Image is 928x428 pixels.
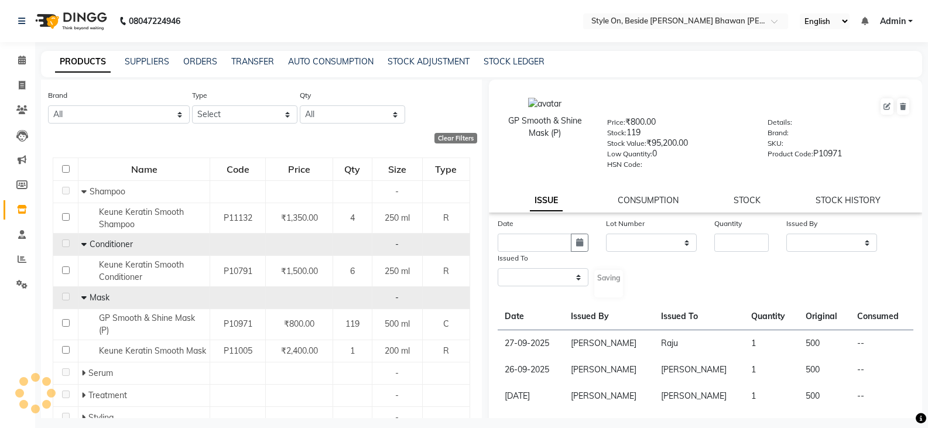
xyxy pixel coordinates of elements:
[395,239,399,249] span: -
[768,117,792,128] label: Details:
[564,383,654,409] td: [PERSON_NAME]
[850,330,913,357] td: --
[564,357,654,383] td: [PERSON_NAME]
[768,128,789,138] label: Brand:
[350,213,355,223] span: 4
[281,213,318,223] span: ₹1,350.00
[81,390,88,400] span: Expand Row
[880,15,906,28] span: Admin
[498,303,564,330] th: Date
[434,133,477,143] div: Clear Filters
[501,115,590,139] div: GP Smooth & Shine Mask (P)
[395,368,399,378] span: -
[607,126,750,143] div: 119
[388,56,470,67] a: STOCK ADJUSTMENT
[607,138,646,149] label: Stock Value:
[183,56,217,67] a: ORDERS
[224,266,252,276] span: P10791
[284,319,314,329] span: ₹800.00
[654,357,744,383] td: [PERSON_NAME]
[81,292,90,303] span: Collapse Row
[443,319,449,329] span: C
[48,90,67,101] label: Brand
[385,345,410,356] span: 200 ml
[350,266,355,276] span: 6
[714,218,742,229] label: Quantity
[281,266,318,276] span: ₹1,500.00
[266,159,332,180] div: Price
[30,5,110,37] img: logo
[99,313,195,335] span: GP Smooth & Shine Mask (P)
[816,195,881,206] a: STOCK HISTORY
[55,52,111,73] a: PRODUCTS
[81,412,88,423] span: Expand Row
[385,319,410,329] span: 500 ml
[607,149,652,159] label: Low Quantity:
[224,345,252,356] span: P11005
[530,190,563,211] a: ISSUE
[799,303,850,330] th: Original
[607,117,625,128] label: Price:
[395,186,399,197] span: -
[768,148,910,164] div: P10971
[744,383,799,409] td: 1
[345,319,359,329] span: 119
[385,213,410,223] span: 250 ml
[300,90,311,101] label: Qty
[799,330,850,357] td: 500
[129,5,180,37] b: 08047224946
[618,195,679,206] a: CONSUMPTION
[443,213,449,223] span: R
[606,218,645,229] label: Lot Number
[99,259,184,282] span: Keune Keratin Smooth Conditioner
[88,412,114,423] span: Styling
[564,303,654,330] th: Issued By
[224,213,252,223] span: P11132
[498,218,513,229] label: Date
[373,159,422,180] div: Size
[654,383,744,409] td: [PERSON_NAME]
[88,368,113,378] span: Serum
[288,56,374,67] a: AUTO CONSUMPTION
[734,195,761,206] a: STOCK
[799,357,850,383] td: 500
[99,345,206,356] span: Keune Keratin Smooth Mask
[231,56,274,67] a: TRANSFER
[607,159,642,170] label: HSN Code:
[607,116,750,132] div: ₹800.00
[79,159,209,180] div: Name
[90,292,109,303] span: Mask
[850,303,913,330] th: Consumed
[443,266,449,276] span: R
[81,186,90,197] span: Collapse Row
[850,357,913,383] td: --
[192,90,207,101] label: Type
[443,345,449,356] span: R
[395,412,399,423] span: -
[385,266,410,276] span: 250 ml
[607,148,750,164] div: 0
[564,330,654,357] td: [PERSON_NAME]
[498,383,564,409] td: [DATE]
[395,292,399,303] span: -
[768,149,813,159] label: Product Code:
[395,390,399,400] span: -
[88,390,127,400] span: Treatment
[744,357,799,383] td: 1
[211,159,265,180] div: Code
[768,138,783,149] label: SKU:
[484,56,545,67] a: STOCK LEDGER
[81,368,88,378] span: Expand Row
[654,303,744,330] th: Issued To
[654,330,744,357] td: Raju
[81,239,90,249] span: Collapse Row
[498,330,564,357] td: 27-09-2025
[744,330,799,357] td: 1
[607,137,750,153] div: ₹95,200.00
[498,253,528,263] label: Issued To
[744,303,799,330] th: Quantity
[99,207,184,230] span: Keune Keratin Smooth Shampoo
[125,56,169,67] a: SUPPLIERS
[423,159,469,180] div: Type
[350,345,355,356] span: 1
